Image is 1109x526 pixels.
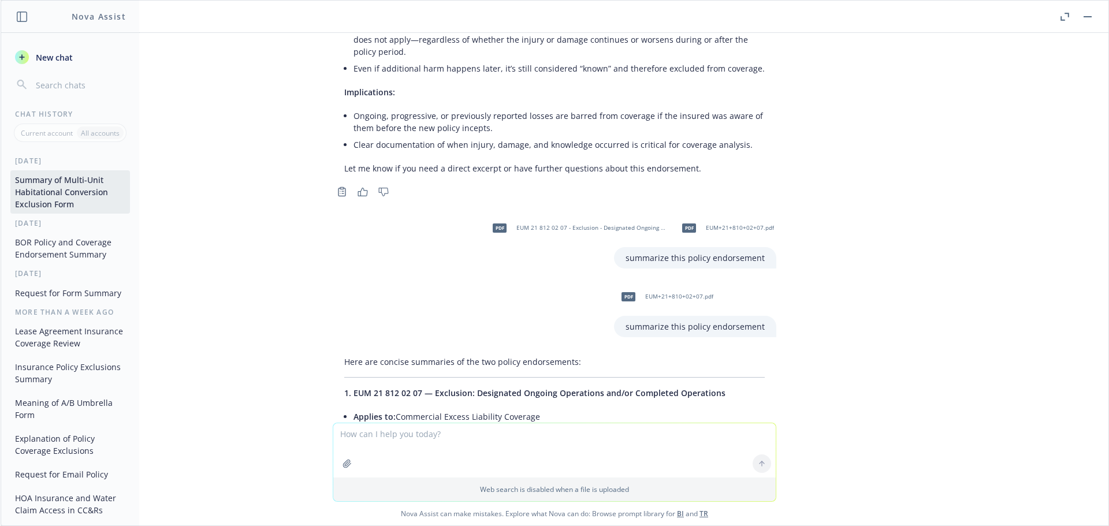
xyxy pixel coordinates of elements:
[1,268,139,278] div: [DATE]
[677,509,684,518] a: BI
[614,282,716,311] div: pdfEUM+21+810+02+07.pdf
[353,136,765,153] li: Clear documentation of when injury, damage, and knowledge occurred is critical for coverage analy...
[337,186,347,197] svg: Copy to clipboard
[516,224,668,232] span: EUM 21 812 02 07 - Exclusion - Designated Ongoing Operations And-Or Completed Operations.pdf
[485,214,670,243] div: pdfEUM 21 812 02 07 - Exclusion - Designated Ongoing Operations And-Or Completed Operations.pdf
[10,488,130,520] button: HOA Insurance and Water Claim Access in CC&Rs
[344,87,395,98] span: Implications:
[622,292,635,301] span: pdf
[344,356,765,368] p: Here are concise summaries of the two policy endorsements:
[353,411,396,422] span: Applies to:
[1,109,139,119] div: Chat History
[699,509,708,518] a: TR
[10,47,130,68] button: New chat
[353,60,765,77] li: Even if additional harm happens later, it’s still considered “known” and therefore excluded from ...
[626,252,765,264] p: summarize this policy endorsement
[344,162,765,174] p: Let me know if you need a direct excerpt or have further questions about this endorsement.
[493,223,507,232] span: pdf
[1,307,139,317] div: More than a week ago
[10,283,130,303] button: Request for Form Summary
[340,484,769,494] p: Web search is disabled when a file is uploaded
[21,128,73,138] p: Current account
[645,293,713,300] span: EUM+21+810+02+07.pdf
[626,320,765,333] p: summarize this policy endorsement
[1,156,139,166] div: [DATE]
[10,465,130,484] button: Request for Email Policy
[81,128,120,138] p: All accounts
[353,19,765,60] li: If the insured knew about the injury or damage (fully or partially) before the policy inception, ...
[10,170,130,214] button: Summary of Multi-Unit Habitational Conversion Exclusion Form
[374,184,393,200] button: Thumbs down
[10,357,130,389] button: Insurance Policy Exclusions Summary
[682,223,696,232] span: pdf
[706,224,774,232] span: EUM+21+810+02+07.pdf
[34,77,125,93] input: Search chats
[34,51,73,64] span: New chat
[5,502,1104,525] span: Nova Assist can make mistakes. Explore what Nova can do: Browse prompt library for and
[344,387,725,398] span: 1. EUM 21 812 02 07 — Exclusion: Designated Ongoing Operations and/or Completed Operations
[10,429,130,460] button: Explanation of Policy Coverage Exclusions
[675,214,776,243] div: pdfEUM+21+810+02+07.pdf
[353,107,765,136] li: Ongoing, progressive, or previously reported losses are barred from coverage if the insured was a...
[10,233,130,264] button: BOR Policy and Coverage Endorsement Summary
[10,322,130,353] button: Lease Agreement Insurance Coverage Review
[353,408,765,425] li: Commercial Excess Liability Coverage
[1,218,139,228] div: [DATE]
[10,393,130,424] button: Meaning of A/B Umbrella Form
[72,10,126,23] h1: Nova Assist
